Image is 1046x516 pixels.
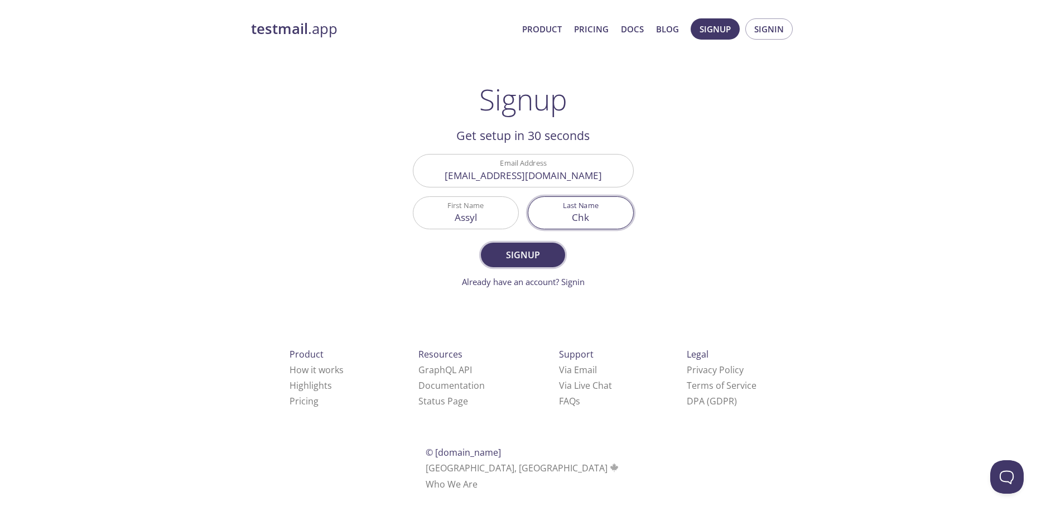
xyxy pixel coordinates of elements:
[559,395,580,407] a: FAQ
[426,478,478,490] a: Who We Are
[522,22,562,36] a: Product
[462,276,585,287] a: Already have an account? Signin
[290,379,332,392] a: Highlights
[251,19,308,38] strong: testmail
[290,395,319,407] a: Pricing
[413,126,634,145] h2: Get setup in 30 seconds
[687,364,744,376] a: Privacy Policy
[754,22,784,36] span: Signin
[426,446,501,459] span: © [DOMAIN_NAME]
[656,22,679,36] a: Blog
[481,243,565,267] button: Signup
[493,247,552,263] span: Signup
[418,379,485,392] a: Documentation
[418,348,462,360] span: Resources
[418,395,468,407] a: Status Page
[687,379,756,392] a: Terms of Service
[700,22,731,36] span: Signup
[559,364,597,376] a: Via Email
[990,460,1024,494] iframe: Help Scout Beacon - Open
[745,18,793,40] button: Signin
[426,462,620,474] span: [GEOGRAPHIC_DATA], [GEOGRAPHIC_DATA]
[479,83,567,116] h1: Signup
[251,20,513,38] a: testmail.app
[418,364,472,376] a: GraphQL API
[576,395,580,407] span: s
[691,18,740,40] button: Signup
[621,22,644,36] a: Docs
[559,379,612,392] a: Via Live Chat
[574,22,609,36] a: Pricing
[559,348,594,360] span: Support
[687,395,737,407] a: DPA (GDPR)
[687,348,708,360] span: Legal
[290,348,324,360] span: Product
[290,364,344,376] a: How it works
